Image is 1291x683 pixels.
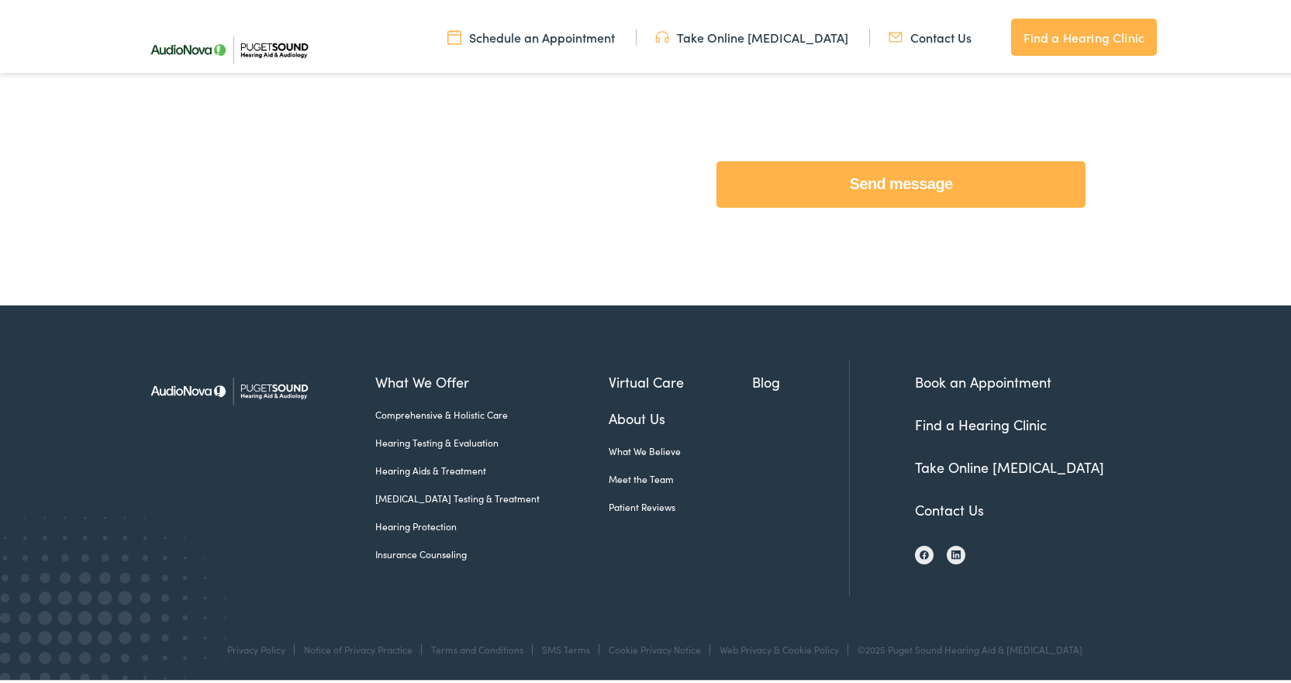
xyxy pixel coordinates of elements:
a: Notice of Privacy Practice [305,640,413,653]
a: Patient Reviews [609,497,753,511]
a: SMS Terms [543,640,591,653]
a: Terms and Conditions [432,640,524,653]
img: Puget Sound Hearing Aid & Audiology [140,357,318,419]
img: utility icon [655,26,669,43]
input: Send message [716,158,1086,205]
a: Hearing Testing & Evaluation [375,433,609,447]
a: Cookie Privacy Notice [609,640,702,653]
a: Virtual Care [609,368,753,389]
a: What We Offer [375,368,609,389]
a: Meet the Team [609,469,753,483]
img: utility icon [889,26,903,43]
img: LinkedIn [951,547,961,557]
a: Web Privacy & Cookie Policy [720,640,840,653]
a: Contact Us [889,26,972,43]
img: Facebook icon, indicating the presence of the site or brand on the social media platform. [920,547,929,557]
a: Find a Hearing Clinic [1011,16,1157,53]
img: utility icon [447,26,461,43]
a: Take Online [MEDICAL_DATA] [655,26,848,43]
a: Contact Us [915,497,984,516]
a: What We Believe [609,441,753,455]
a: Schedule an Appointment [447,26,615,43]
a: About Us [609,405,753,426]
a: Take Online [MEDICAL_DATA] [915,454,1104,474]
a: Insurance Counseling [375,544,609,558]
a: Hearing Aids & Treatment [375,461,609,474]
a: Blog [752,368,849,389]
div: ©2025 Puget Sound Hearing Aid & [MEDICAL_DATA] [851,641,1083,652]
a: [MEDICAL_DATA] Testing & Treatment [375,488,609,502]
a: Find a Hearing Clinic [915,412,1047,431]
a: Comprehensive & Holistic Care [375,405,609,419]
a: Book an Appointment [915,369,1051,388]
a: Privacy Policy [228,640,286,653]
a: Hearing Protection [375,516,609,530]
iframe: reCAPTCHA [716,70,952,130]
